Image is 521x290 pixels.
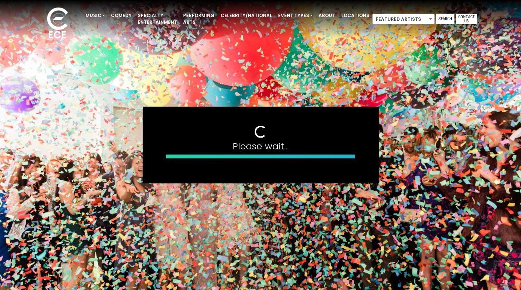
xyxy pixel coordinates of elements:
a: Comedy [108,9,135,22]
a: Locations [338,9,372,22]
span: Featured Artists [372,14,435,24]
img: ece_new_logo_whitev2-1.png [39,5,76,42]
h4: Please wait... [166,141,355,152]
a: Specialty Entertainment [135,9,180,29]
span: Featured Artists [373,14,434,25]
a: Contact Us [456,14,477,24]
a: Celebrity/National [218,9,275,22]
a: Search [436,14,454,24]
a: About [316,9,338,22]
a: Music [82,9,108,22]
a: Event Types [275,9,316,22]
a: Performing Arts [180,9,218,29]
